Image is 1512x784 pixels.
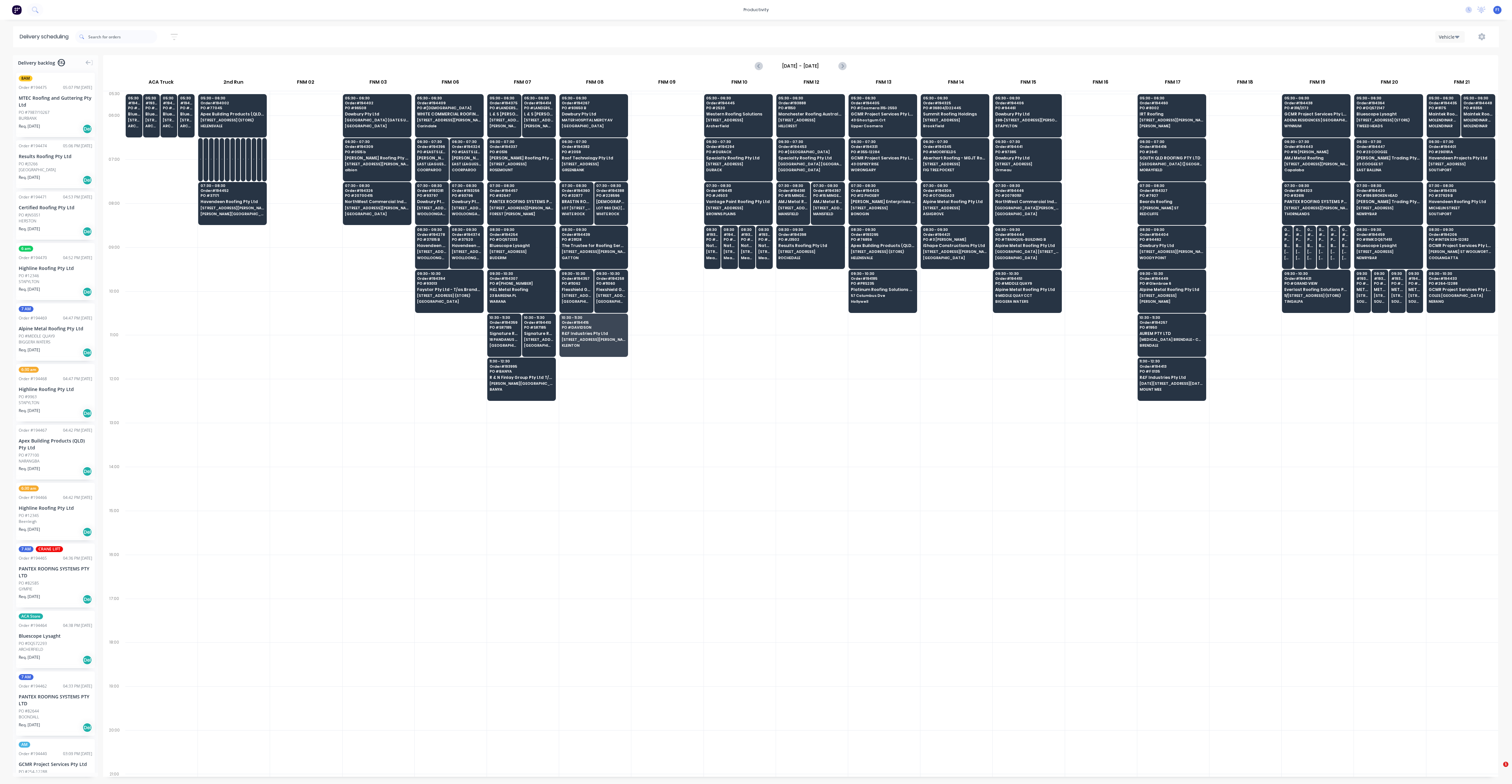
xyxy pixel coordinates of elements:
span: Havendeen Projects Pty Ltd [1429,156,1492,160]
span: PO # 8175 [1429,106,1458,110]
span: AMJ Metal Roofing [1284,156,1348,160]
span: # 194016 [128,101,140,105]
div: ACA Truck [125,76,197,91]
span: Brookfield [923,124,987,128]
span: 05:30 [180,96,192,100]
span: Bluescope Lysaght [128,112,140,116]
div: FNM 08 [559,76,631,91]
span: 06:30 - 07:30 [778,140,842,144]
div: FNM 09 [631,76,703,91]
div: FNM 16 [1064,76,1136,91]
div: Del [82,124,92,134]
span: PO # 20588 [243,150,243,154]
span: 06:30 [243,140,243,144]
span: Order # 194445 [706,101,770,105]
span: GCMR Project Services Pty Ltd [851,112,914,116]
span: PO # 2520 [706,106,770,110]
div: FNM 17 [1137,76,1209,91]
span: 298-[STREET_ADDRESS][PERSON_NAME] (VISY) [995,118,1059,122]
span: [STREET_ADDRESS][PERSON_NAME] [345,162,409,166]
span: Aberhart Roofing - MGJT Roofing Pty Ltd [923,156,987,160]
span: [STREET_ADDRESS] [1429,162,1492,166]
span: 05:30 - 06:30 [345,96,409,100]
span: 05:30 - 06:30 [1356,96,1420,100]
span: PO # DQ572028 [145,106,157,110]
span: Delivery backlog [18,59,55,66]
span: 05:30 - 06:30 [1429,96,1458,100]
div: 05:30 [103,90,125,112]
div: FNM 19 [1281,76,1353,91]
div: PO #7987/10267 [19,110,50,115]
span: Bluescope Lysaght [145,112,157,116]
span: [STREET_ADDRESS] [923,118,987,122]
span: [STREET_ADDRESS] (STORE) [200,118,264,122]
span: F1 [1495,7,1500,13]
span: Dowbury Pty Ltd [995,156,1059,160]
span: Specialty Roofing Pty Ltd [706,156,770,160]
span: [STREET_ADDRESS][PERSON_NAME] [1140,118,1203,122]
span: [STREET_ADDRESS] (STORE) [1356,118,1420,122]
span: ARCHERFIELD [180,124,192,128]
span: EAST LEAGUES CLUB, [GEOGRAPHIC_DATA] [452,162,481,166]
span: Order # 194402 [345,101,409,105]
span: [STREET_ADDRESS] [778,118,842,122]
span: PO # 36804/D22445 [923,106,987,110]
span: PO # 8002 [1140,106,1203,110]
span: Order # 194438 [1284,101,1348,105]
span: 06:30 - 07:30 [417,140,447,144]
span: Order # 194406 [995,101,1059,105]
span: Apex Building Products (QLD) Pty Ltd [200,112,264,116]
span: [STREET_ADDRESS] [995,162,1059,166]
div: FNM 21 [1426,76,1498,91]
span: 06:30 - 07:30 [1284,140,1348,144]
span: [PERSON_NAME] Roofing Pty Ltd [490,156,553,160]
span: Order # 194324 [452,145,481,149]
span: ADENA RESIDENCES [GEOGRAPHIC_DATA] [1284,118,1348,122]
span: Apollo Home Improvement (QLD) Pty Ltd [227,156,227,160]
span: [PERSON_NAME] [1140,124,1203,128]
span: Roof Technology Pty Ltd [562,156,625,160]
span: Req. [DATE] [19,123,40,129]
span: [STREET_ADDRESS][PERSON_NAME] ([GEOGRAPHIC_DATA]) [417,118,481,122]
span: 06:30 - 07:30 [452,140,481,144]
span: IRT Roofing [1140,112,1203,116]
span: 06:30 [211,140,211,144]
div: FNM 02 [270,76,342,91]
span: PO # 96508 [345,106,409,110]
span: STAPYLTON [995,124,1059,128]
span: PO # 0515 b [345,150,409,154]
span: PO # 16 [PERSON_NAME] [1284,150,1348,154]
span: PO # 316/2172 [1284,106,1348,110]
span: MOLENDINAR [1429,124,1458,128]
div: FNM 06 [414,76,486,91]
span: # 194077 [180,101,192,105]
span: [GEOGRAPHIC_DATA] [562,124,625,128]
div: 06:00 [103,112,125,155]
span: Order # 194309 [345,145,409,149]
span: 23 COOGEE ST [1356,162,1420,166]
span: [STREET_ADDRESS] [706,162,770,166]
span: PO # EASTS LEAGUES [452,150,481,154]
span: PO # DURACK [706,150,770,154]
div: FNM 20 [1354,76,1425,91]
span: PO # 2641 [1140,150,1203,154]
span: 29 CORYMBIA PL (STORE) [211,162,211,166]
span: 05:30 - 06:30 [200,96,264,100]
span: Dowbury Pty Ltd [562,112,625,116]
span: 05:30 [145,96,157,100]
span: 05:30 - 06:30 [490,96,519,100]
span: 05:30 - 06:30 [706,96,770,100]
span: Order # 194447 [1356,145,1420,149]
input: Search for orders [88,30,157,43]
span: 06:30 - 07:30 [1429,140,1492,144]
